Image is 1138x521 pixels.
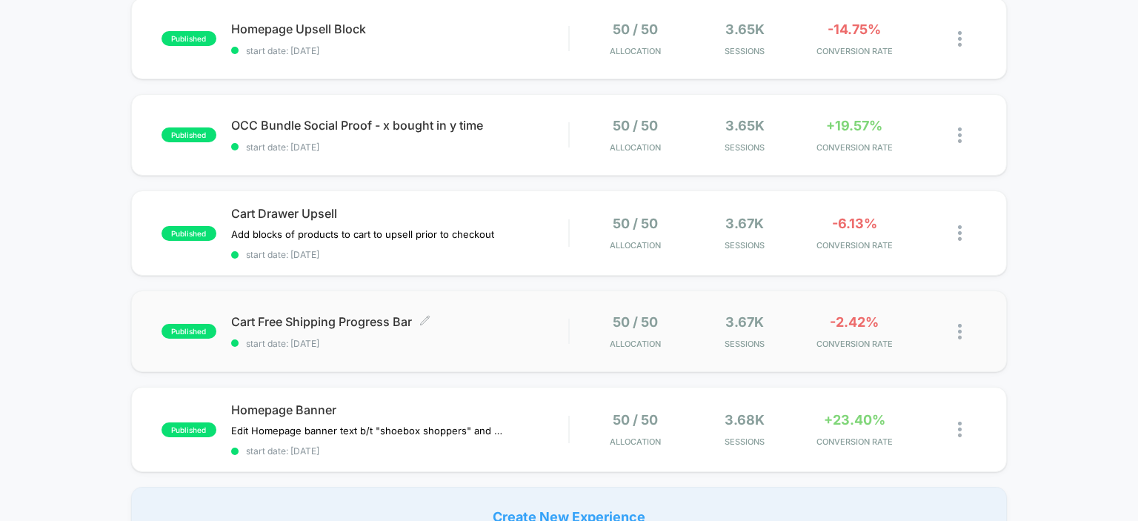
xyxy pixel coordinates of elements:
span: Sessions [693,46,796,56]
span: Edit Homepage banner text b/t "shoebox shoppers" and "ministry shoppers" [231,425,506,437]
span: 3.68k [725,412,765,428]
span: published [162,127,216,142]
span: Allocation [610,240,661,250]
img: close [958,324,962,339]
span: Allocation [610,339,661,349]
img: close [958,127,962,143]
span: 3.65k [725,21,765,37]
span: start date: [DATE] [231,142,569,153]
span: start date: [DATE] [231,45,569,56]
span: Sessions [693,240,796,250]
span: Sessions [693,437,796,447]
span: CONVERSION RATE [803,240,905,250]
span: CONVERSION RATE [803,437,905,447]
span: 50 / 50 [613,21,658,37]
span: published [162,31,216,46]
span: published [162,226,216,241]
span: start date: [DATE] [231,338,569,349]
span: 3.67k [725,314,764,330]
span: CONVERSION RATE [803,46,905,56]
span: published [162,324,216,339]
img: close [958,422,962,437]
span: 50 / 50 [613,216,658,231]
span: Allocation [610,46,661,56]
span: -14.75% [828,21,881,37]
span: 3.67k [725,216,764,231]
span: Cart Free Shipping Progress Bar [231,314,569,329]
span: Homepage Banner [231,402,569,417]
span: Sessions [693,142,796,153]
span: -2.42% [830,314,879,330]
img: close [958,31,962,47]
span: Allocation [610,437,661,447]
span: Homepage Upsell Block [231,21,569,36]
span: CONVERSION RATE [803,142,905,153]
span: start date: [DATE] [231,445,569,457]
span: Allocation [610,142,661,153]
span: Sessions [693,339,796,349]
span: +23.40% [824,412,885,428]
span: Cart Drawer Upsell [231,206,569,221]
span: published [162,422,216,437]
span: 50 / 50 [613,314,658,330]
img: close [958,225,962,241]
span: start date: [DATE] [231,249,569,260]
span: +19.57% [826,118,882,133]
span: 50 / 50 [613,118,658,133]
span: OCC Bundle Social Proof - x bought in y time [231,118,569,133]
span: CONVERSION RATE [803,339,905,349]
span: 3.65k [725,118,765,133]
span: 50 / 50 [613,412,658,428]
span: -6.13% [832,216,877,231]
span: Add blocks of products to cart to upsell prior to checkout [231,228,494,240]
